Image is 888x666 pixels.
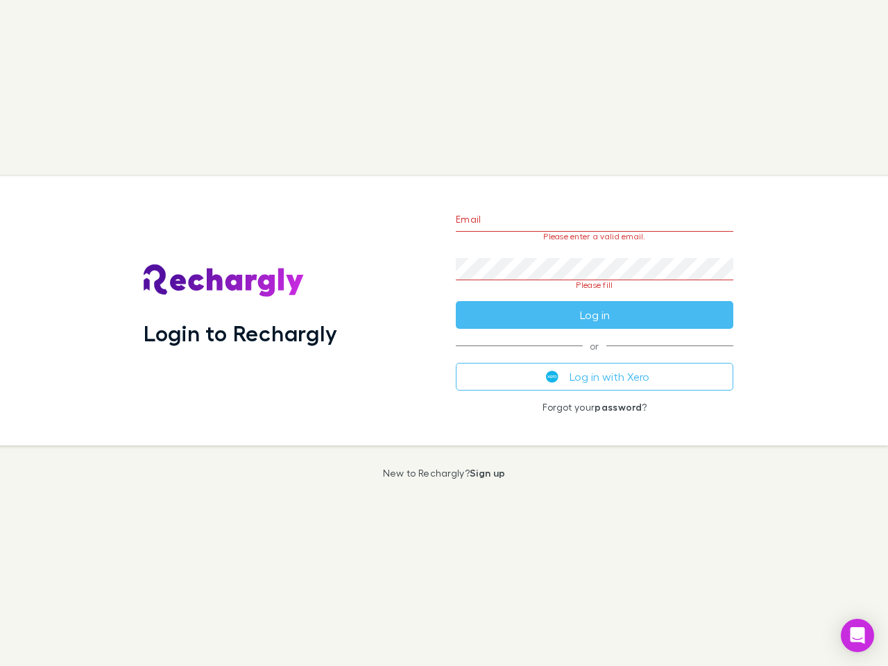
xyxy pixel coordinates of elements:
p: Please fill [456,280,733,290]
a: password [595,401,642,413]
p: Forgot your ? [456,402,733,413]
img: Xero's logo [546,370,558,383]
a: Sign up [470,467,505,479]
div: Open Intercom Messenger [841,619,874,652]
button: Log in with Xero [456,363,733,391]
span: or [456,345,733,346]
p: Please enter a valid email. [456,232,733,241]
h1: Login to Rechargly [144,320,337,346]
button: Log in [456,301,733,329]
img: Rechargly's Logo [144,264,305,298]
p: New to Rechargly? [383,468,506,479]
